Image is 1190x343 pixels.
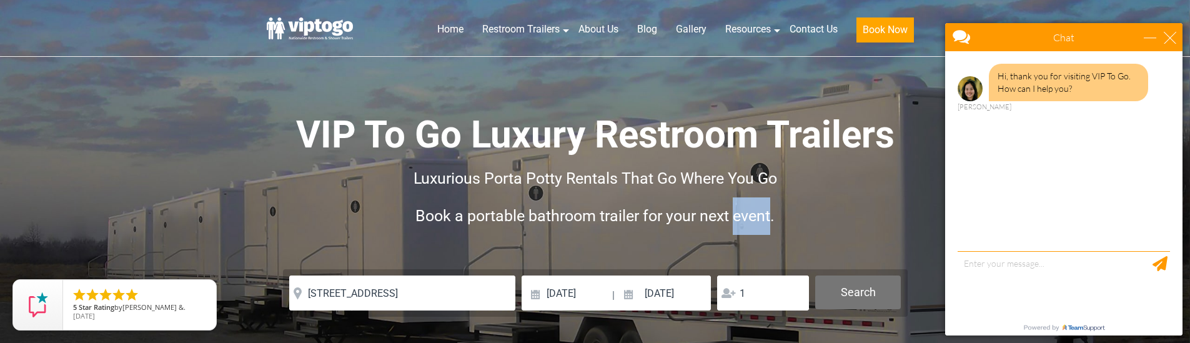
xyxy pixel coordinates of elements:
[716,16,780,43] a: Resources
[296,112,895,157] span: VIP To Go Luxury Restroom Trailers
[847,16,923,50] a: Book Now
[938,16,1190,343] iframe: Live Chat Box
[856,17,914,42] button: Book Now
[415,207,775,225] span: Book a portable bathroom trailer for your next event.
[414,169,777,187] span: Luxurious Porta Potty Rentals That Go Where You Go
[289,276,515,311] input: Where do you need your restroom?
[815,276,901,309] button: Search
[428,16,473,43] a: Home
[617,276,712,311] input: Pickup
[569,16,628,43] a: About Us
[628,16,667,43] a: Blog
[667,16,716,43] a: Gallery
[612,276,615,316] span: |
[780,16,847,43] a: Contact Us
[717,276,809,311] input: Persons
[522,276,611,311] input: Delivery
[473,16,569,43] a: Restroom Trailers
